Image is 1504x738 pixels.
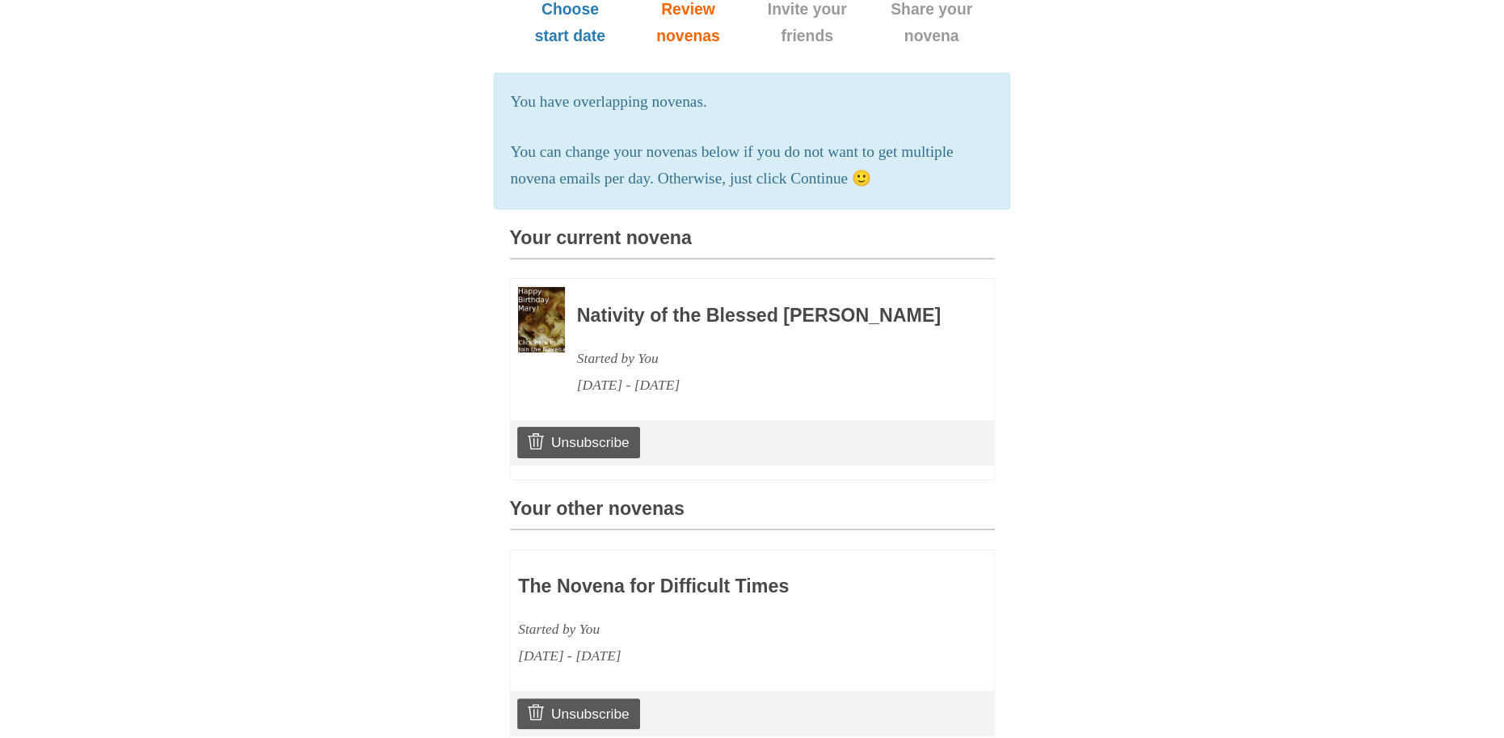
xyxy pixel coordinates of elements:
h3: Your current novena [510,228,995,259]
p: You can change your novenas below if you do not want to get multiple novena emails per day. Other... [511,139,994,192]
img: Novena image [518,287,565,353]
div: [DATE] - [DATE] [577,372,950,399]
a: Unsubscribe [517,427,639,458]
div: Started by You [577,345,950,372]
p: You have overlapping novenas. [511,89,994,116]
h3: The Novena for Difficult Times [518,576,891,597]
h3: Nativity of the Blessed [PERSON_NAME] [577,306,950,327]
h3: Your other novenas [510,499,995,530]
div: [DATE] - [DATE] [518,643,891,669]
div: Started by You [518,616,891,643]
a: Unsubscribe [517,698,639,729]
